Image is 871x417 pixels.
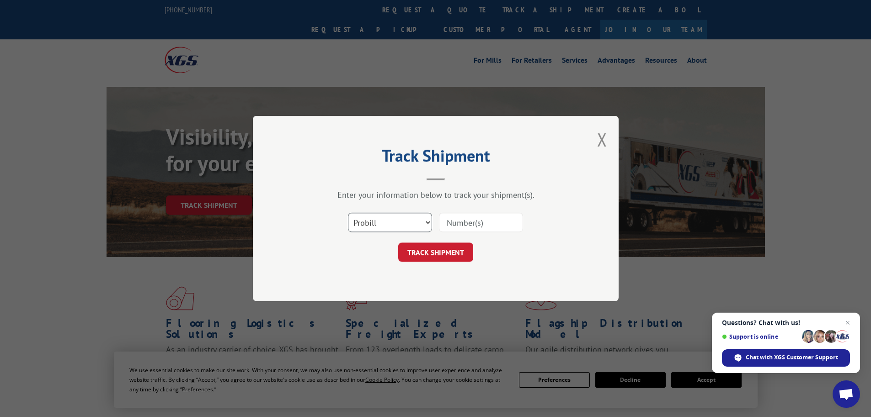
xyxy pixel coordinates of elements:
[299,149,573,167] h2: Track Shipment
[722,319,850,326] span: Questions? Chat with us!
[833,380,860,408] a: Open chat
[722,349,850,367] span: Chat with XGS Customer Support
[398,243,473,262] button: TRACK SHIPMENT
[439,213,523,232] input: Number(s)
[746,353,838,362] span: Chat with XGS Customer Support
[299,190,573,200] div: Enter your information below to track your shipment(s).
[722,333,799,340] span: Support is online
[597,127,607,152] button: Close modal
